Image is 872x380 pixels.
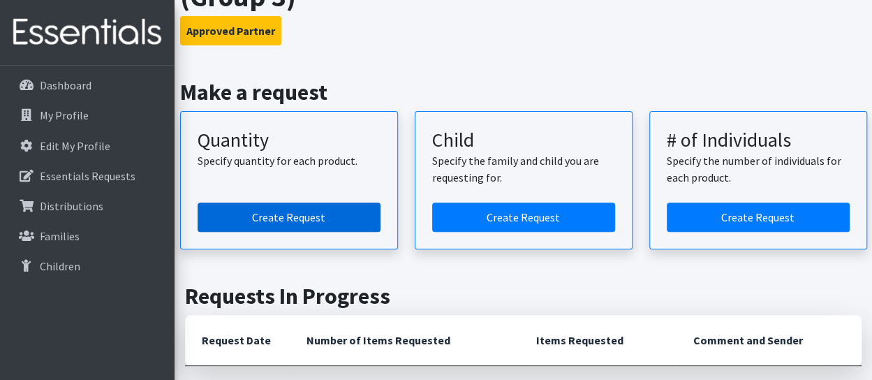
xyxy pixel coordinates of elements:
[676,315,862,366] th: Comment and Sender
[40,108,89,122] p: My Profile
[180,16,281,45] button: Approved Partner
[6,71,169,99] a: Dashboard
[40,199,103,213] p: Distributions
[185,315,290,366] th: Request Date
[198,129,380,152] h3: Quantity
[519,315,676,366] th: Items Requested
[6,252,169,280] a: Children
[667,203,850,232] a: Create a request by number of individuals
[40,169,135,183] p: Essentials Requests
[185,283,862,309] h2: Requests In Progress
[40,259,80,273] p: Children
[40,78,91,92] p: Dashboard
[6,192,169,220] a: Distributions
[432,129,615,152] h3: Child
[667,129,850,152] h3: # of Individuals
[432,152,615,186] p: Specify the family and child you are requesting for.
[198,152,380,169] p: Specify quantity for each product.
[290,315,519,366] th: Number of Items Requested
[180,79,867,105] h2: Make a request
[6,9,169,56] img: HumanEssentials
[432,203,615,232] a: Create a request for a child or family
[667,152,850,186] p: Specify the number of individuals for each product.
[6,132,169,160] a: Edit My Profile
[6,162,169,190] a: Essentials Requests
[40,229,80,243] p: Families
[6,222,169,250] a: Families
[6,101,169,129] a: My Profile
[40,139,110,153] p: Edit My Profile
[198,203,380,232] a: Create a request by quantity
